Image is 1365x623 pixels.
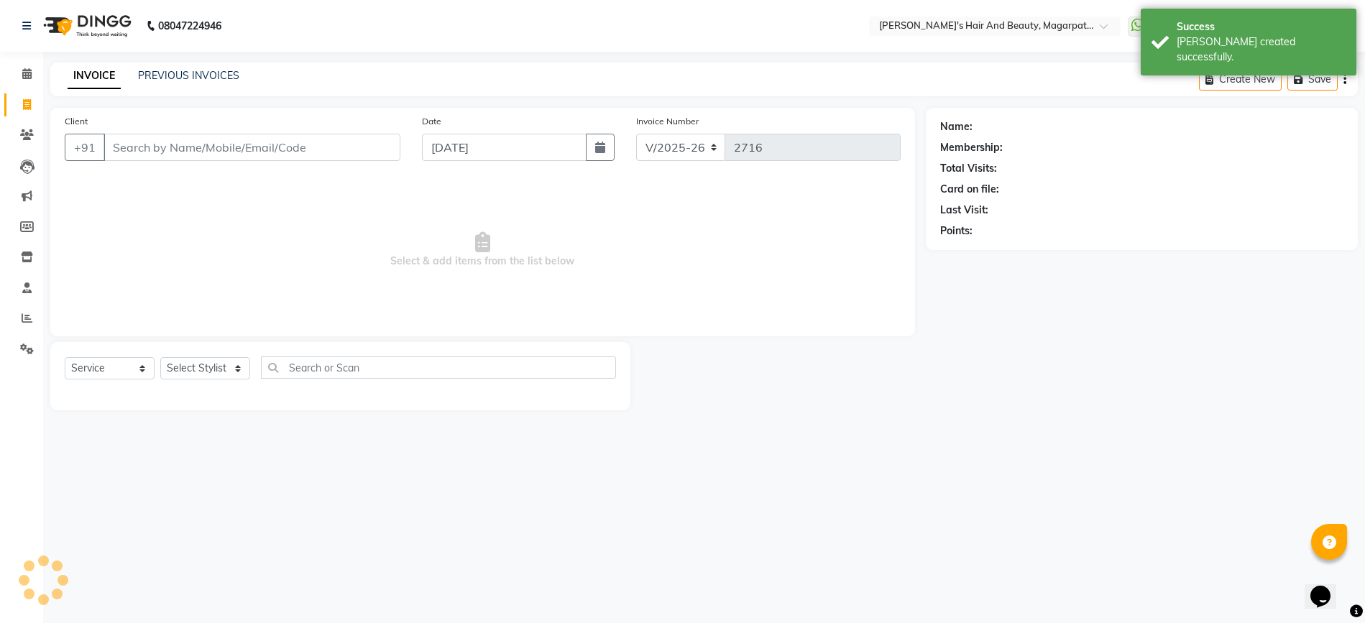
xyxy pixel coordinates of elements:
[37,6,135,46] img: logo
[138,69,239,82] a: PREVIOUS INVOICES
[940,161,997,176] div: Total Visits:
[68,63,121,89] a: INVOICE
[261,356,616,379] input: Search or Scan
[940,203,988,218] div: Last Visit:
[1177,19,1346,34] div: Success
[422,115,441,128] label: Date
[104,134,400,161] input: Search by Name/Mobile/Email/Code
[1199,68,1282,91] button: Create New
[940,223,973,239] div: Points:
[1287,68,1338,91] button: Save
[940,140,1003,155] div: Membership:
[940,182,999,197] div: Card on file:
[1305,566,1351,609] iframe: chat widget
[65,115,88,128] label: Client
[158,6,221,46] b: 08047224946
[65,178,901,322] span: Select & add items from the list below
[65,134,105,161] button: +91
[940,119,973,134] div: Name:
[1177,34,1346,65] div: Bill created successfully.
[636,115,699,128] label: Invoice Number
